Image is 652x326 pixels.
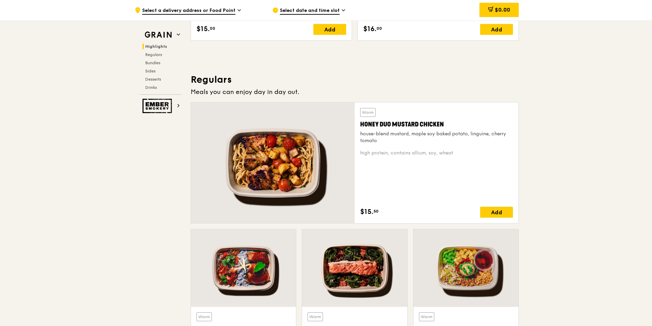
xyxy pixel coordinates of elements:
div: Warm [308,312,323,321]
span: $0.00 [495,6,510,13]
img: Ember Smokery web logo [142,99,174,113]
span: $15. [360,207,373,217]
div: Warm [419,312,434,321]
div: Add [480,24,513,35]
span: Desserts [145,77,161,82]
img: Grain web logo [142,29,174,41]
span: $15. [196,24,210,34]
div: Add [313,24,346,35]
div: house-blend mustard, maple soy baked potato, linguine, cherry tomato [360,131,513,144]
div: Meals you can enjoy day in day out. [191,87,519,97]
div: Warm [360,108,376,117]
span: 50 [373,208,379,214]
span: $16. [363,24,377,34]
span: 00 [210,26,215,31]
span: 00 [377,26,382,31]
span: Regulars [145,52,162,57]
span: Sides [145,69,155,73]
span: Bundles [145,60,160,65]
span: Select a delivery address or Food Point [142,7,235,15]
span: Select date and time slot [280,7,340,15]
span: Highlights [145,44,167,49]
span: Drinks [145,85,157,90]
div: Add [480,207,513,218]
div: high protein, contains allium, soy, wheat [360,150,513,157]
div: Warm [196,312,212,321]
div: Honey Duo Mustard Chicken [360,120,513,129]
h3: Regulars [191,73,519,86]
